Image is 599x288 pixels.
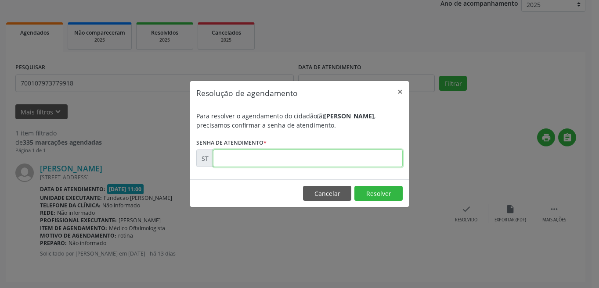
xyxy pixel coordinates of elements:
[354,186,403,201] button: Resolver
[196,87,298,99] h5: Resolução de agendamento
[391,81,409,103] button: Close
[196,111,403,130] div: Para resolver o agendamento do cidadão(ã) , precisamos confirmar a senha de atendimento.
[303,186,351,201] button: Cancelar
[196,136,267,149] label: Senha de atendimento
[196,149,213,167] div: ST
[324,112,374,120] b: [PERSON_NAME]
